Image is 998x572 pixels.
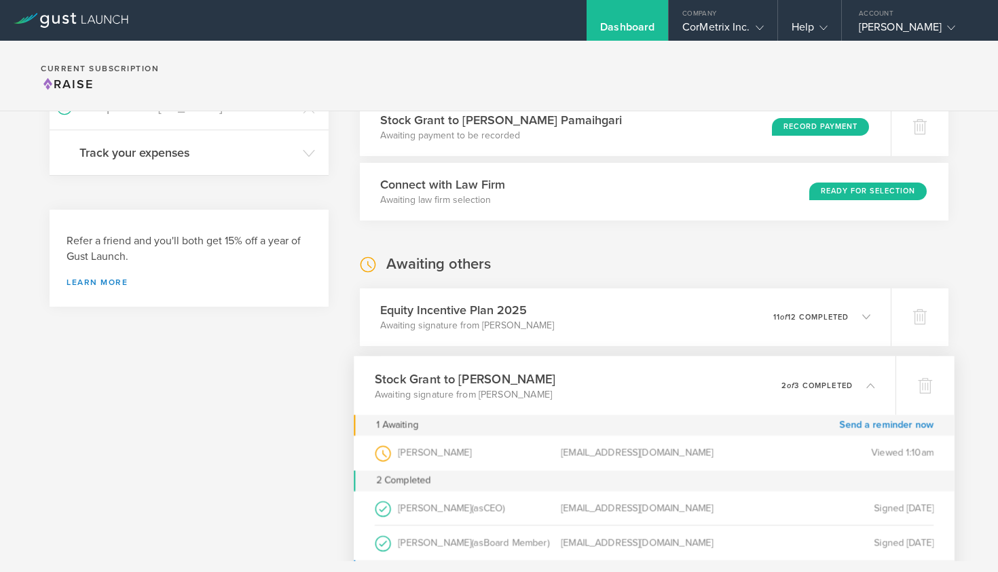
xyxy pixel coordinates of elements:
[380,129,622,142] p: Awaiting payment to be recorded
[502,501,504,513] span: )
[360,163,948,221] div: Connect with Law FirmAwaiting law firm selectionReady for Selection
[787,381,794,389] em: of
[471,501,483,513] span: (as
[380,301,554,319] h3: Equity Incentive Plan 2025
[772,118,869,136] div: Record Payment
[375,525,561,560] div: [PERSON_NAME]
[375,436,561,470] div: [PERSON_NAME]
[375,369,555,387] h3: Stock Grant to [PERSON_NAME]
[483,536,547,548] span: Board Member
[780,313,788,322] em: of
[781,381,853,389] p: 2 3 completed
[792,20,828,41] div: Help
[380,319,554,332] p: Awaiting signature from [PERSON_NAME]
[483,501,503,513] span: CEO
[360,98,891,156] div: Stock Grant to [PERSON_NAME] PamaihgariAwaiting payment to be recordedRecord Payment
[41,77,94,92] span: Raise
[859,20,974,41] div: [PERSON_NAME]
[930,507,998,572] iframe: Chat Widget
[747,491,934,525] div: Signed [DATE]
[773,313,849,321] p: 11 12 completed
[386,254,491,274] h2: Awaiting others
[380,176,505,193] h3: Connect with Law Firm
[809,183,927,200] div: Ready for Selection
[547,536,549,548] span: )
[354,470,955,491] div: 2 Completed
[561,436,747,470] div: [EMAIL_ADDRESS][DOMAIN_NAME]
[67,233,312,265] h3: Refer a friend and you'll both get 15% off a year of Gust Launch.
[79,144,296,161] h3: Track your expenses
[41,64,159,73] h2: Current Subscription
[600,20,654,41] div: Dashboard
[682,20,763,41] div: CorMetrix Inc.
[375,491,561,525] div: [PERSON_NAME]
[747,436,934,470] div: Viewed 1:10am
[375,387,555,401] p: Awaiting signature from [PERSON_NAME]
[561,491,747,525] div: [EMAIL_ADDRESS][DOMAIN_NAME]
[471,536,483,548] span: (as
[376,415,418,436] div: 1 Awaiting
[67,278,312,286] a: Learn more
[747,525,934,560] div: Signed [DATE]
[380,111,622,129] h3: Stock Grant to [PERSON_NAME] Pamaihgari
[839,415,934,436] a: Send a reminder now
[380,193,505,207] p: Awaiting law firm selection
[561,525,747,560] div: [EMAIL_ADDRESS][DOMAIN_NAME]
